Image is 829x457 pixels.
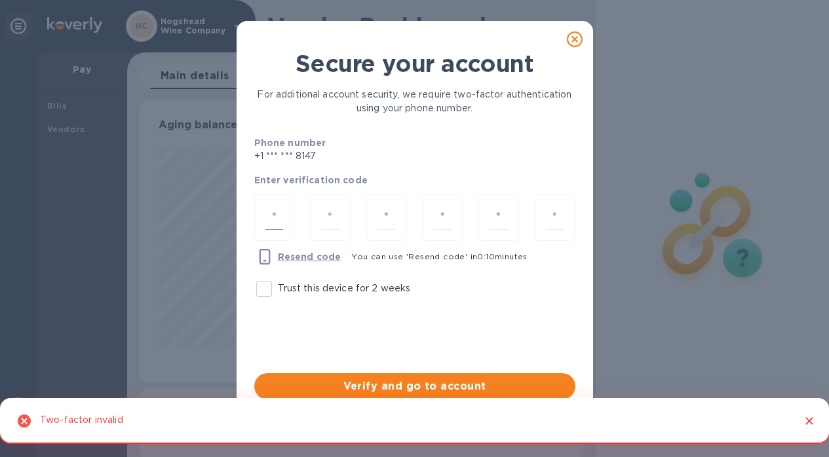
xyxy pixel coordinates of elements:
[254,174,575,187] p: Enter verification code
[40,409,123,433] div: Two-factor invalid
[801,412,818,430] button: Close
[278,282,411,295] p: Trust this device for 2 weeks
[254,137,326,148] b: Phone number
[254,50,575,77] h1: Secure your account
[254,373,575,399] button: Verify and go to account
[351,251,528,261] span: You can use 'Resend code' in 0 : 10 minutes
[265,378,565,394] span: Verify and go to account
[278,251,341,262] u: Resend code
[254,88,575,115] p: For additional account security, we require two-factor authentication using your phone number.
